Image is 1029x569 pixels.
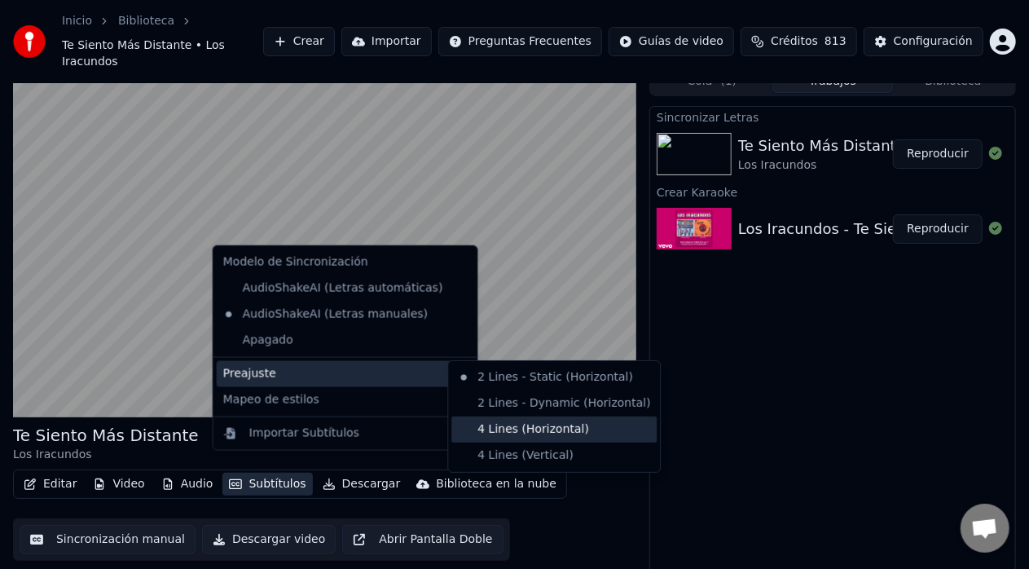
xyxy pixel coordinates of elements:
div: AudioShakeAI (Letras automáticas) [217,276,450,302]
span: Créditos [771,33,818,50]
div: 2 Lines - Static (Horizontal) [451,364,657,390]
button: Descargar video [202,525,336,554]
button: Guías de video [609,27,734,56]
span: Te Siento Más Distante • Los Iracundos [62,37,263,70]
div: Preajuste [217,361,474,387]
div: Crear Karaoke [650,182,1015,201]
button: Reproducir [893,139,983,169]
nav: breadcrumb [62,13,263,70]
div: Configuración [894,33,973,50]
div: Modelo de Sincronización [217,249,474,276]
a: Inicio [62,13,92,29]
a: Biblioteca [118,13,174,29]
div: Los Iracundos - Te Siento Más Distante [738,218,1021,240]
button: Créditos813 [741,27,857,56]
img: youka [13,25,46,58]
div: Importar Subtítulos [249,426,359,442]
button: Editar [17,473,83,496]
button: Subtítulos [222,473,312,496]
div: Te Siento Más Distante [738,135,905,157]
div: Sincronizar Letras [650,107,1015,126]
div: 4 Lines (Vertical) [451,443,657,469]
div: Mapeo de estilos [217,387,474,413]
button: Reproducir [893,214,983,244]
button: Importar [341,27,432,56]
div: Te Siento Más Distante [13,424,199,447]
button: Descargar [316,473,407,496]
button: Preguntas Frecuentes [438,27,602,56]
button: Video [86,473,151,496]
div: Apagado [217,328,474,354]
button: Sincronización manual [20,525,196,554]
div: Los Iracundos [738,157,905,174]
div: Los Iracundos [13,447,199,463]
div: 2 Lines - Dynamic (Horizontal) [451,390,657,417]
div: AudioShakeAI (Letras manuales) [217,302,435,328]
div: 4 Lines (Horizontal) [451,417,657,443]
div: Biblioteca en la nube [436,476,556,492]
span: 813 [825,33,847,50]
button: Crear [263,27,335,56]
button: Configuración [864,27,983,56]
button: Abrir Pantalla Doble [342,525,503,554]
button: Audio [155,473,220,496]
a: Chat abierto [961,504,1009,553]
